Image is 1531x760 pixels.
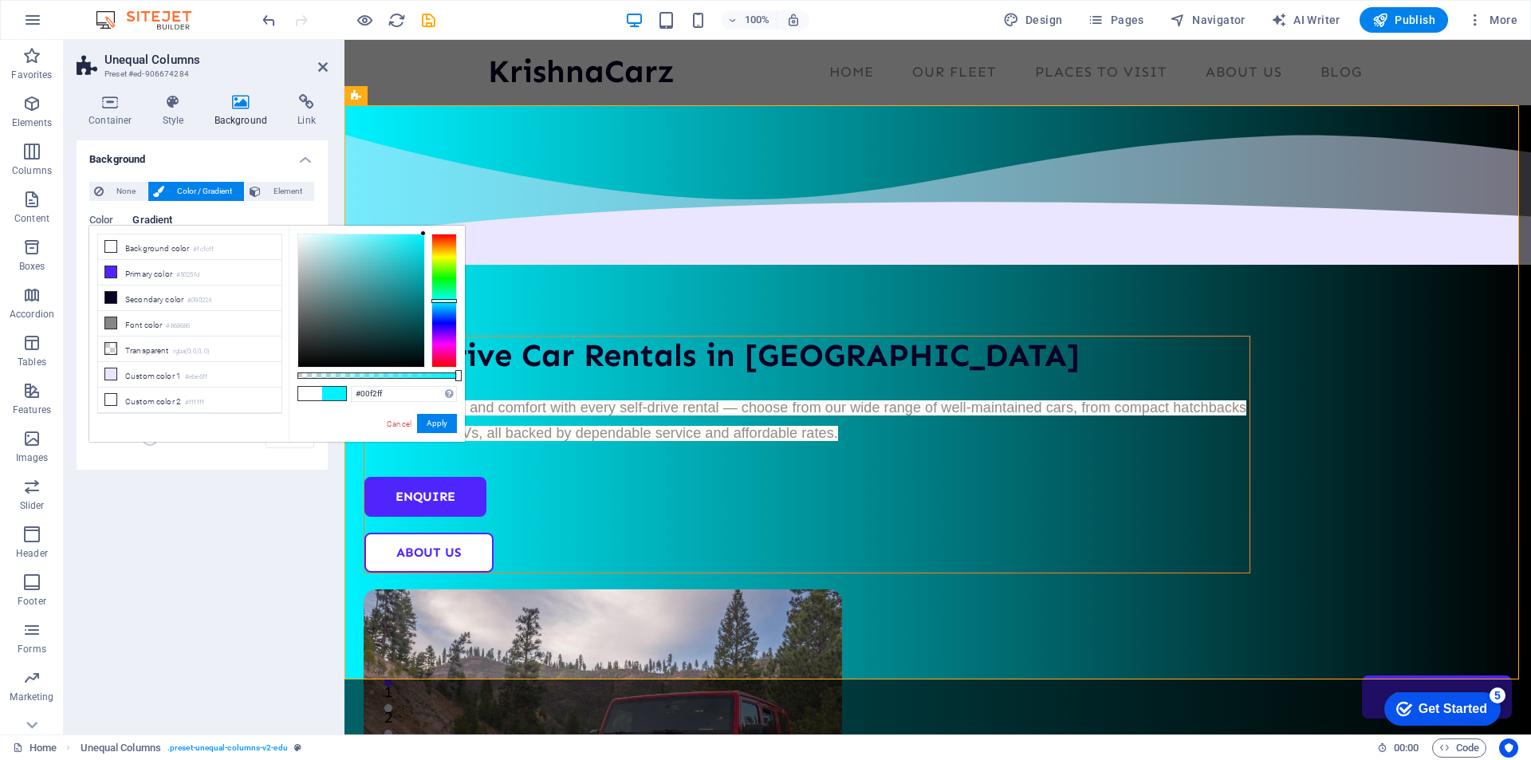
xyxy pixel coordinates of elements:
i: On resize automatically adjust zoom level to fit chosen device. [786,13,801,27]
li: Custom color 1 [98,362,281,388]
li: Secondary color [98,285,281,311]
button: Element [245,182,314,201]
span: Color / Gradient [169,182,239,201]
span: Click to select. Double-click to edit [81,738,161,758]
p: Favorites [11,69,52,81]
span: More [1467,12,1517,28]
span: Pages [1088,12,1143,28]
button: 100% [721,10,777,30]
span: 00 00 [1394,738,1419,758]
span: . preset-unequal-columns-v2-edu [167,738,288,758]
button: reload [387,10,406,30]
span: Code [1439,738,1479,758]
span: AI Writer [1271,12,1340,28]
button: Click here to leave preview mode and continue editing [355,10,374,30]
p: Slider [20,499,45,512]
p: Boxes [19,260,45,273]
button: More [1461,7,1524,33]
small: #ebe6ff [185,372,207,383]
h4: Container [77,94,151,128]
span: #00f2ff [322,387,346,400]
h6: Session time [1377,738,1419,758]
p: Images [16,451,49,464]
button: Publish [1360,7,1448,33]
h4: Background [77,140,328,169]
nav: breadcrumb [81,738,301,758]
a: Cancel [385,418,413,430]
h3: Preset #ed-906674284 [104,67,296,81]
p: Footer [18,595,46,608]
div: Get Started 5 items remaining, 0% complete [9,8,125,41]
p: Forms [18,643,46,656]
p: Accordion [10,308,54,321]
span: Navigator [1170,12,1246,28]
button: Pages [1081,7,1150,33]
button: Color / Gradient [148,182,244,201]
span: Gradient [132,211,172,233]
li: Transparent [98,337,281,362]
h4: Background [203,94,286,128]
img: Editor Logo [92,10,211,30]
span: Publish [1372,12,1435,28]
span: Element [266,182,309,201]
div: 5 [114,3,130,19]
span: : [1405,742,1407,754]
h4: Style [151,94,203,128]
p: Features [13,404,51,416]
small: #fcfcff [193,244,214,255]
span: Color [89,211,113,233]
li: Primary color [98,260,281,285]
h4: Link [285,94,328,128]
a: Click to cancel selection. Double-click to open Pages [13,738,57,758]
li: Custom color 2 [98,388,281,413]
small: #868686 [166,321,190,332]
p: Content [14,212,49,225]
p: Marketing [10,691,53,703]
p: Header [16,547,48,560]
button: Navigator [1163,7,1252,33]
button: undo [259,10,278,30]
h6: 100% [745,10,770,30]
p: Elements [12,116,53,129]
li: Background color [98,234,281,260]
small: #ffffff [185,397,204,408]
button: Design [997,7,1069,33]
span: #ffffff [298,387,322,400]
div: Get Started [43,18,112,32]
i: Save (Ctrl+S) [419,11,438,30]
small: #090224 [187,295,211,306]
i: Undo: Change background color (Ctrl+Z) [260,11,278,30]
div: Design (Ctrl+Alt+Y) [997,7,1069,33]
button: save [419,10,438,30]
button: None [89,182,148,201]
li: Font color [98,311,281,337]
button: AI Writer [1265,7,1347,33]
i: This element is a customizable preset [294,743,301,752]
button: Apply [417,414,457,433]
p: Tables [18,356,46,368]
button: Code [1432,738,1486,758]
button: Usercentrics [1499,738,1518,758]
label: Duration [90,433,150,442]
small: rgba(0,0,0,.0) [173,346,211,357]
span: Design [1003,12,1063,28]
h2: Unequal Columns [104,53,328,67]
p: Columns [12,164,52,177]
span: None [108,182,143,201]
small: #5025fd [176,270,199,281]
